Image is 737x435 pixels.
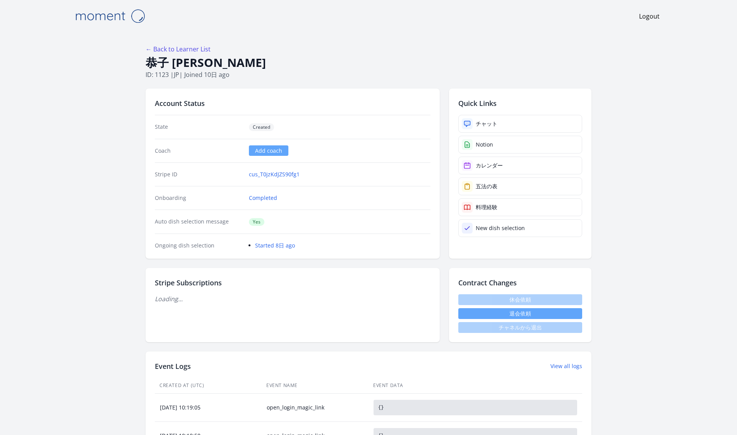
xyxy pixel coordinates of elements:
[146,70,591,79] p: ID: 1123 | | Joined 10日 ago
[155,218,243,226] dt: Auto dish selection message
[458,115,582,133] a: チャット
[249,171,300,178] a: cus_T0jzKdJZS90fg1
[476,183,497,190] div: 五法の表
[458,157,582,174] a: カレンダー
[249,145,288,156] a: Add coach
[155,361,191,372] h2: Event Logs
[155,277,430,288] h2: Stripe Subscriptions
[249,194,277,202] a: Completed
[368,378,582,394] th: Event Data
[476,162,503,169] div: カレンダー
[458,308,582,319] button: 退会依頼
[476,120,497,128] div: チャット
[476,203,497,211] div: 料理経験
[476,224,525,232] div: New dish selection
[639,12,660,21] a: Logout
[458,198,582,216] a: 料理経験
[458,219,582,237] a: New dish selection
[550,362,582,370] a: View all logs
[155,123,243,131] dt: State
[249,123,274,131] span: Created
[458,98,582,109] h2: Quick Links
[458,294,582,305] span: 休会依頼
[458,322,582,333] span: チャネルから退出
[174,70,179,79] span: jp
[262,404,368,411] div: open_login_magic_link
[458,277,582,288] h2: Contract Changes
[155,378,262,394] th: Created At (UTC)
[155,98,430,109] h2: Account Status
[155,171,243,178] dt: Stripe ID
[155,147,243,155] dt: Coach
[262,378,368,394] th: Event Name
[255,242,295,249] a: Started 8日 ago
[71,6,149,26] img: Moment
[374,400,577,415] pre: {}
[476,141,493,148] div: Notion
[146,45,211,53] a: ← Back to Learner List
[155,294,430,304] p: Loading...
[155,404,261,411] div: [DATE] 10:19:05
[458,177,582,195] a: 五法の表
[146,55,591,70] h1: 恭子 [PERSON_NAME]
[155,194,243,202] dt: Onboarding
[249,218,264,226] span: Yes
[155,242,243,249] dt: Ongoing dish selection
[458,136,582,154] a: Notion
